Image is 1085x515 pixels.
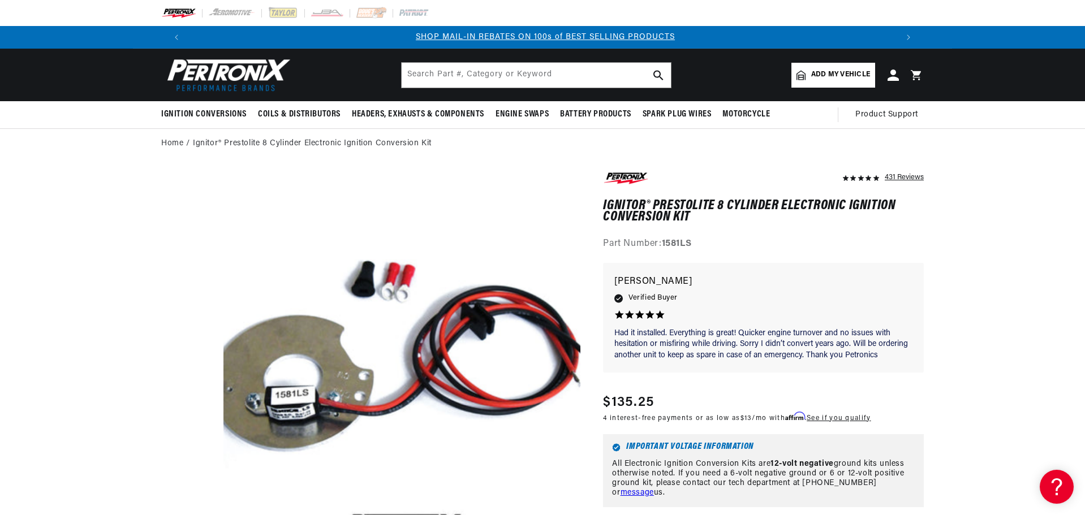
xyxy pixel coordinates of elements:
summary: Motorcycle [717,101,776,128]
p: Had it installed. Everything is great! Quicker engine turnover and no issues with hesitation or m... [614,328,912,361]
div: Part Number: [603,237,924,252]
div: 431 Reviews [885,170,924,184]
strong: 1581LS [662,239,692,248]
input: Search Part #, Category or Keyword [402,63,671,88]
button: Translation missing: en.sections.announcements.next_announcement [897,26,920,49]
summary: Engine Swaps [490,101,554,128]
summary: Spark Plug Wires [637,101,717,128]
p: [PERSON_NAME] [614,274,912,290]
span: Ignition Conversions [161,109,247,120]
a: Home [161,137,183,150]
span: Headers, Exhausts & Components [352,109,484,120]
p: All Electronic Ignition Conversion Kits are ground kits unless otherwise noted. If you need a 6-v... [612,460,915,497]
slideshow-component: Translation missing: en.sections.announcements.announcement_bar [133,26,952,49]
span: Motorcycle [722,109,770,120]
nav: breadcrumbs [161,137,924,150]
p: 4 interest-free payments or as low as /mo with . [603,413,871,423]
span: Product Support [855,109,918,121]
a: SHOP MAIL-IN REBATES ON 100s of BEST SELLING PRODUCTS [416,33,675,41]
span: Engine Swaps [496,109,549,120]
span: Verified Buyer [628,292,677,304]
a: message [621,488,654,497]
span: Spark Plug Wires [643,109,712,120]
summary: Coils & Distributors [252,101,346,128]
a: Add my vehicle [791,63,875,88]
img: Pertronix [161,55,291,94]
span: $13 [740,415,752,422]
summary: Ignition Conversions [161,101,252,128]
h6: Important Voltage Information [612,443,915,452]
span: Coils & Distributors [258,109,341,120]
span: Battery Products [560,109,631,120]
a: Ignitor® Prestolite 8 Cylinder Electronic Ignition Conversion Kit [193,137,432,150]
div: 2 of 3 [191,31,900,44]
button: search button [646,63,671,88]
span: Affirm [785,412,805,421]
strong: 12-volt negative [770,460,834,468]
a: See if you qualify - Learn more about Affirm Financing (opens in modal) [807,415,871,422]
span: Add my vehicle [811,70,870,80]
summary: Headers, Exhausts & Components [346,101,490,128]
span: $135.25 [603,392,654,413]
div: Announcement [191,31,900,44]
button: Translation missing: en.sections.announcements.previous_announcement [165,26,188,49]
h1: Ignitor® Prestolite 8 Cylinder Electronic Ignition Conversion Kit [603,200,924,223]
summary: Product Support [855,101,924,128]
summary: Battery Products [554,101,637,128]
